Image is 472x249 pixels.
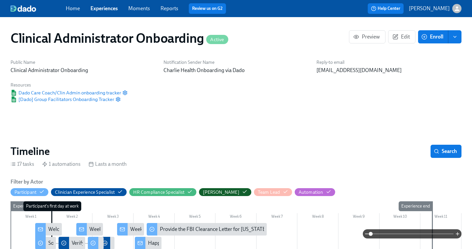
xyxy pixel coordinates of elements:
h6: Public Name [11,59,156,65]
div: Hide HR Compliance Specialist [133,189,185,195]
div: Week 5 [175,213,216,222]
span: [Dado] Group Facilitators Onboarding Tracker [11,96,114,103]
div: Hide Clinician Experience Specialist [55,189,115,195]
p: [EMAIL_ADDRESS][DOMAIN_NAME] [316,67,461,74]
button: Participant [11,188,48,196]
div: Week 4 [134,213,175,222]
h6: Filter by Actor [11,178,43,186]
button: enroll [448,30,461,43]
div: Week 1: Onboarding Recap! [76,223,103,236]
div: Participant's first day at work [23,201,81,211]
img: Google Sheet [11,96,17,102]
div: Experience end [399,201,433,211]
div: Hide Team Lead [258,189,280,195]
h2: Timeline [11,145,50,158]
div: Automation [299,189,323,195]
h6: Resources [11,82,128,88]
div: Week 1: Onboarding Recap! [89,226,152,233]
div: Software Set-Up [48,239,85,247]
button: [PERSON_NAME] [199,188,251,196]
div: Happy Final Week of Onboarding! [148,239,224,247]
div: Week Two Onboarding Recap! [130,226,198,233]
img: dado [11,5,36,12]
span: Help Center [371,5,400,12]
div: Week 6 [215,213,257,222]
h6: Notification Sender Name [163,59,309,65]
a: Google Sheet[Dado] Group Facilitators Onboarding Tracker [11,96,114,103]
div: 1 automations [42,161,81,168]
button: Preview [349,30,385,43]
div: Week 10 [380,213,421,222]
p: [PERSON_NAME] [409,5,450,12]
a: Experiences [90,5,118,12]
div: Welcome to the Charlie Health Team! [48,226,132,233]
div: Provide the FBI Clearance Letter for [US_STATE] [160,226,267,233]
div: Verify Elation for {{ participant.fullName }} [72,239,166,247]
span: Search [435,148,457,155]
a: Reports [161,5,178,12]
button: Team Lead [254,188,292,196]
div: Week 7 [257,213,298,222]
div: Week Two Onboarding Recap! [117,223,144,236]
button: Enroll [418,30,448,43]
span: Active [206,37,228,42]
a: Moments [128,5,150,12]
div: Hide Participant [14,189,37,195]
div: Hide Paige Eber [203,189,239,195]
a: Google SheetDado Care Coach/Clin Admin onboarding tracker [11,89,121,96]
div: Welcome to the Charlie Health Team! [35,223,62,236]
button: Clinician Experience Specialist [51,188,127,196]
a: dado [11,5,66,12]
a: Review us on G2 [192,5,223,12]
div: Week 11 [420,213,461,222]
div: Week 3 [92,213,134,222]
span: Enroll [423,34,443,40]
div: Week 2 [52,213,93,222]
div: Experience start [11,201,46,211]
div: Week 8 [297,213,338,222]
p: Charlie Health Onboarding via Dado [163,67,309,74]
span: Preview [355,34,380,40]
span: Edit [394,34,410,40]
button: Automation [295,188,335,196]
button: Review us on G2 [189,3,226,14]
div: Lasts a month [88,161,127,168]
a: Home [66,5,80,12]
div: Week 9 [338,213,380,222]
button: Help Center [368,3,404,14]
div: Week 1 [11,213,52,222]
h1: Clinical Administrator Onboarding [11,30,228,46]
p: Clinical Administrator Onboarding [11,67,156,74]
button: [PERSON_NAME] [409,4,461,13]
h6: Reply-to email [316,59,461,65]
button: Search [431,145,461,158]
img: Google Sheet [11,90,17,96]
span: Dado Care Coach/Clin Admin onboarding tracker [11,89,121,96]
button: HR Compliance Specialist [129,188,196,196]
div: Provide the FBI Clearance Letter for [US_STATE] [147,223,267,236]
button: Edit [388,30,415,43]
div: 17 tasks [11,161,34,168]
